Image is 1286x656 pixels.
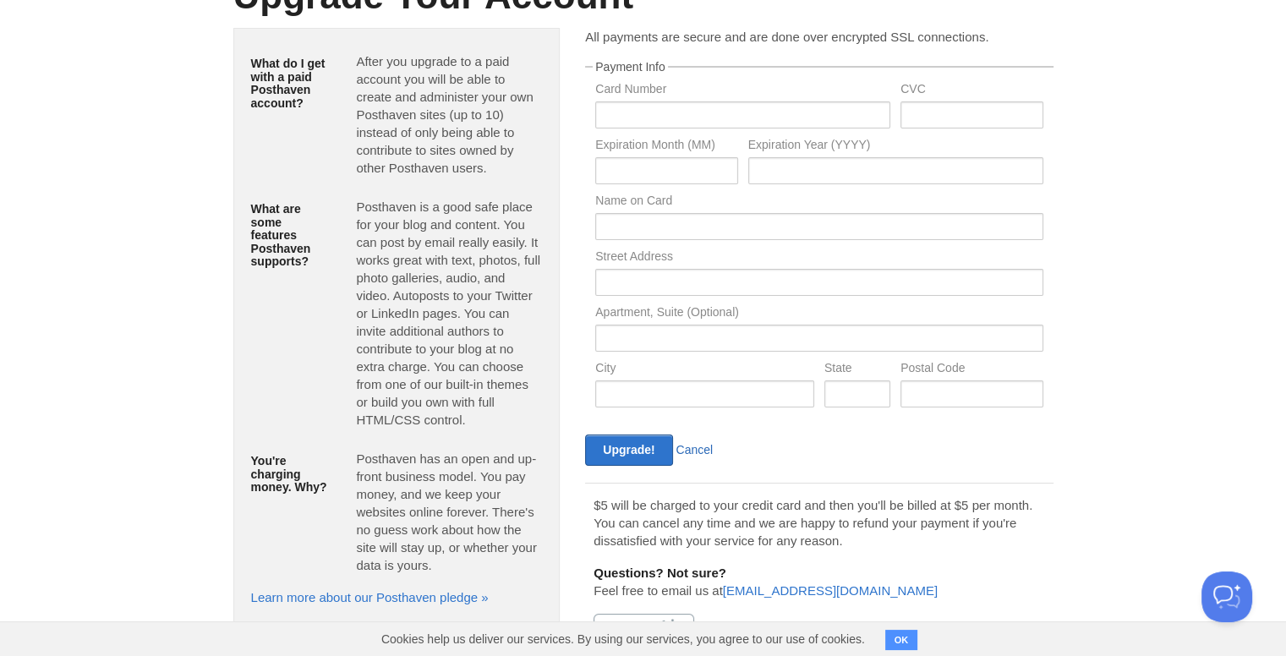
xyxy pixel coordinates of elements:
label: CVC [900,83,1042,99]
p: After you upgrade to a paid account you will be able to create and administer your own Posthaven ... [356,52,542,177]
p: Posthaven is a good safe place for your blog and content. You can post by email really easily. It... [356,198,542,429]
input: Upgrade! [585,435,672,466]
p: $5 will be charged to your credit card and then you'll be billed at $5 per month. You can cancel ... [594,496,1044,549]
h5: What do I get with a paid Posthaven account? [251,57,331,110]
label: Expiration Year (YYYY) [748,139,1043,155]
p: All payments are secure and are done over encrypted SSL connections. [585,28,1053,46]
label: Street Address [595,250,1042,266]
label: Expiration Month (MM) [595,139,737,155]
legend: Payment Info [593,61,668,73]
b: Questions? Not sure? [594,566,726,580]
label: Apartment, Suite (Optional) [595,306,1042,322]
button: OK [885,630,918,650]
label: City [595,362,814,378]
label: State [824,362,890,378]
label: Postal Code [900,362,1042,378]
a: [EMAIL_ADDRESS][DOMAIN_NAME] [723,583,938,598]
p: Feel free to email us at [594,564,1044,599]
span: Cookies help us deliver our services. By using our services, you agree to our use of cookies. [364,622,882,656]
p: Posthaven has an open and up-front business model. You pay money, and we keep your websites onlin... [356,450,542,574]
label: Name on Card [595,194,1042,210]
a: Cancel [676,443,714,456]
h5: What are some features Posthaven supports? [251,203,331,268]
label: Card Number [595,83,890,99]
h5: You're charging money. Why? [251,455,331,494]
a: Learn more about our Posthaven pledge » [251,590,489,604]
iframe: Help Scout Beacon - Open [1201,571,1252,622]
